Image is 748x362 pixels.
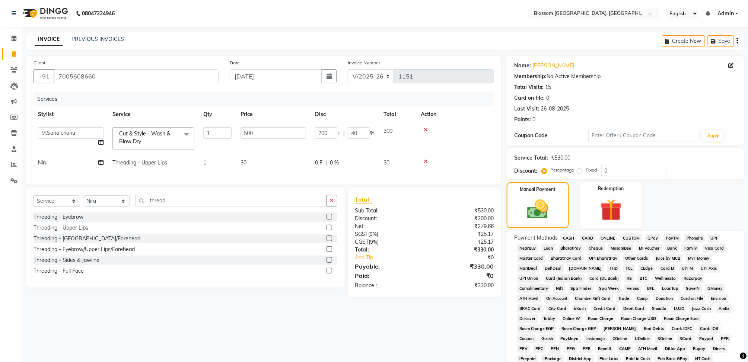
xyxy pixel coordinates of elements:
div: Threading - Eyebrow/Upper Lips/Forehead [34,246,135,253]
span: COnline [610,334,630,343]
th: Qty [199,106,236,123]
span: Diners [711,345,728,353]
span: Bad Debts [642,324,666,333]
span: PPG [564,345,577,353]
span: [DOMAIN_NAME] [567,264,605,273]
span: ATH Movil [517,294,541,303]
th: Disc [311,106,379,123]
a: Add Tip [350,254,437,262]
span: Payment Methods [514,234,558,242]
span: PPR [719,334,731,343]
span: THD [607,264,620,273]
span: Master Card [517,254,545,263]
span: Dittor App [663,345,688,353]
span: RS [624,274,634,283]
span: Room Charge GBP [559,324,599,333]
th: Stylist [34,106,108,123]
span: Card (DL Bank) [588,274,622,283]
span: Venmo [624,284,642,293]
div: ( ) [350,238,424,246]
div: 15 [545,83,551,91]
span: Benefit [596,345,614,353]
span: Credit Card [591,304,618,313]
button: Apply [703,130,724,141]
div: Threading - Upper Lips [34,224,88,232]
span: CAMP [617,345,633,353]
div: ₹330.00 [424,282,499,289]
a: INVOICE [35,33,63,46]
span: On Account [544,294,570,303]
span: F [337,129,340,137]
span: ONLINE [599,234,618,243]
span: Card: IDFC [669,324,695,333]
div: ₹200.00 [424,215,499,222]
div: Balance : [350,282,424,289]
span: Donation [653,294,675,303]
span: Total [355,196,372,204]
div: Net: [350,222,424,230]
span: DefiDeal [542,264,564,273]
span: Gcash [539,334,556,343]
span: Admin [717,10,734,17]
span: Complimentary [517,284,551,293]
img: logo [19,3,70,24]
a: [PERSON_NAME] [532,62,574,70]
div: Discount: [350,215,424,222]
span: Coupon [517,334,536,343]
span: City Card [546,304,569,313]
span: PayMaya [558,334,582,343]
div: Coupon Code [514,132,588,140]
div: Threading - Full Face [34,267,84,275]
div: ₹279.66 [424,222,499,230]
span: | [343,129,345,137]
span: Spa Week [597,284,621,293]
span: Rupay [691,345,708,353]
div: ₹530.00 [551,154,570,162]
span: Online W [561,314,583,323]
span: | [325,159,327,167]
span: PayTM [663,234,681,243]
span: GMoney [705,284,725,293]
th: Total [379,106,416,123]
span: BRAC Card [517,304,543,313]
div: ( ) [350,230,424,238]
span: Cheque [586,244,605,253]
img: _cash.svg [521,197,555,221]
span: 0 % [330,159,339,167]
div: Discount: [514,167,537,175]
span: bKash [572,304,589,313]
span: 30 [383,159,389,166]
div: Last Visit: [514,105,539,113]
span: ATH Movil [636,345,660,353]
span: Room Charge EGP [517,324,556,333]
span: Bank [665,244,679,253]
span: Juice by MCB [653,254,683,263]
span: Instamojo [584,334,607,343]
div: Service Total: [514,154,548,162]
div: Threading - Eyebrow [34,213,83,221]
div: ₹330.00 [424,262,499,271]
a: PREVIOUS INVOICES [71,36,124,42]
span: NearBuy [517,244,538,253]
span: Chamber Gift Card [573,294,614,303]
div: ₹0 [424,271,499,280]
div: Paid: [350,271,424,280]
span: LoanTap [660,284,681,293]
span: PPE [580,345,593,353]
th: Action [416,106,494,123]
span: Room Charge [586,314,616,323]
th: Service [108,106,199,123]
span: SCard [677,334,694,343]
span: Paypal [697,334,716,343]
span: LUZO [672,304,687,313]
span: SaveIN [684,284,702,293]
button: Save [708,35,734,47]
span: Razorpay [681,274,705,283]
div: 0 [532,116,535,124]
a: x [141,138,144,145]
label: Fixed [586,167,597,173]
span: BFL [645,284,657,293]
span: Envision [709,294,729,303]
span: TCL [623,264,635,273]
span: 1 [203,159,206,166]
